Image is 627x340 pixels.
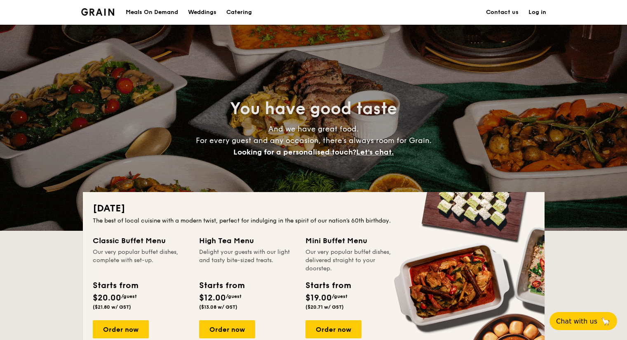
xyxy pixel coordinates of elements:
span: ($20.71 w/ GST) [305,304,344,310]
div: Delight your guests with our light and tasty bite-sized treats. [199,248,296,273]
span: $20.00 [93,293,121,303]
div: Our very popular buffet dishes, complete with set-up. [93,248,189,273]
div: Starts from [305,279,350,292]
span: /guest [121,293,137,299]
button: Chat with us🦙 [550,312,617,330]
span: ($21.80 w/ GST) [93,304,131,310]
div: Mini Buffet Menu [305,235,402,246]
div: Starts from [199,279,244,292]
span: $12.00 [199,293,226,303]
img: Grain [81,8,115,16]
div: Our very popular buffet dishes, delivered straight to your doorstep. [305,248,402,273]
span: Let's chat. [356,148,394,157]
div: Starts from [93,279,138,292]
span: ($13.08 w/ GST) [199,304,237,310]
div: High Tea Menu [199,235,296,246]
div: Classic Buffet Menu [93,235,189,246]
span: 🦙 [601,317,611,326]
div: Order now [93,320,149,338]
h2: [DATE] [93,202,535,215]
span: /guest [226,293,242,299]
div: The best of local cuisine with a modern twist, perfect for indulging in the spirit of our nation’... [93,217,535,225]
span: /guest [332,293,348,299]
a: Logotype [81,8,115,16]
div: Order now [305,320,362,338]
div: Order now [199,320,255,338]
span: $19.00 [305,293,332,303]
span: Chat with us [556,317,597,325]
